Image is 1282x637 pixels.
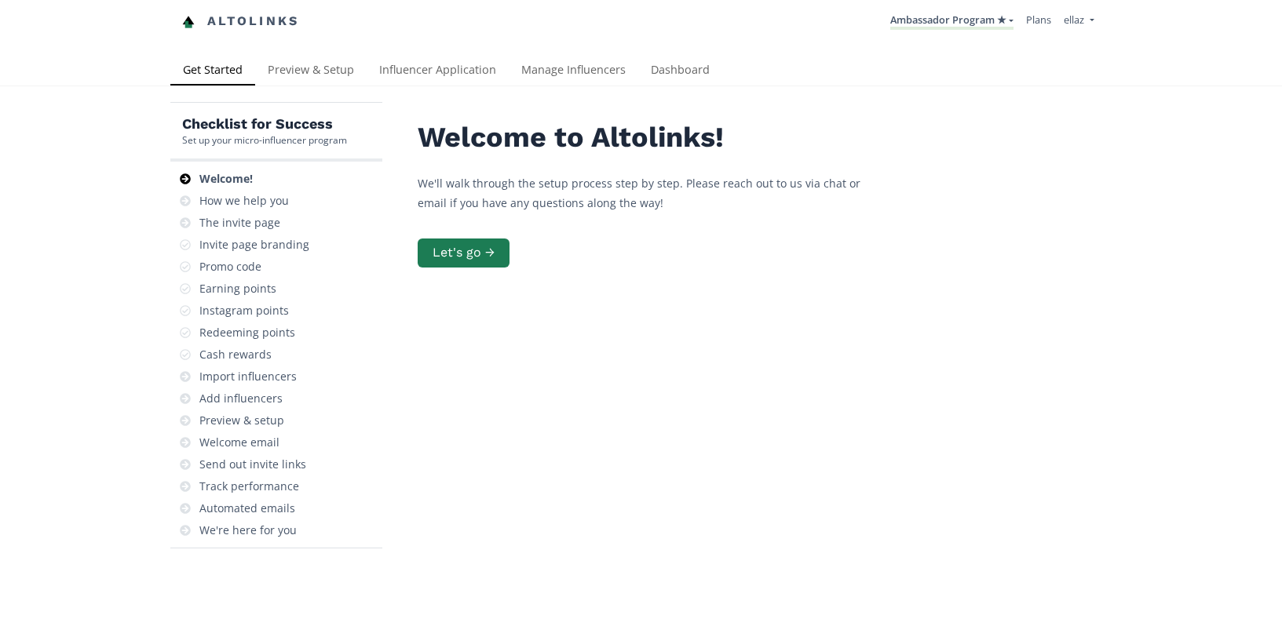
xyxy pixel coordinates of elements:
[418,122,889,154] h2: Welcome to Altolinks!
[199,281,276,297] div: Earning points
[199,325,295,340] div: Redeeming points
[199,237,309,253] div: Invite page branding
[199,215,280,231] div: The invite page
[199,369,297,384] div: Import influencers
[1026,13,1051,27] a: Plans
[199,500,295,516] div: Automated emails
[182,133,347,147] div: Set up your micro-influencer program
[255,56,367,87] a: Preview & Setup
[199,435,279,450] div: Welcome email
[418,173,889,213] p: We'll walk through the setup process step by step. Please reach out to us via chat or email if yo...
[199,193,289,209] div: How we help you
[182,9,300,35] a: Altolinks
[418,238,510,268] button: Let's go →
[182,115,347,133] h5: Checklist for Success
[1064,13,1094,31] a: ellaz
[199,457,306,472] div: Send out invite links
[1064,13,1084,27] span: ellaz
[367,56,509,87] a: Influencer Application
[509,56,638,87] a: Manage Influencers
[199,171,253,187] div: Welcome!
[638,56,722,87] a: Dashboard
[182,16,195,28] img: favicon-32x32.png
[199,391,283,406] div: Add influencers
[199,413,284,428] div: Preview & setup
[199,522,297,538] div: We're here for you
[199,347,272,362] div: Cash rewards
[199,259,261,275] div: Promo code
[170,56,255,87] a: Get Started
[890,13,1014,30] a: Ambassador Program ★
[199,479,299,494] div: Track performance
[199,303,289,318] div: Instagram points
